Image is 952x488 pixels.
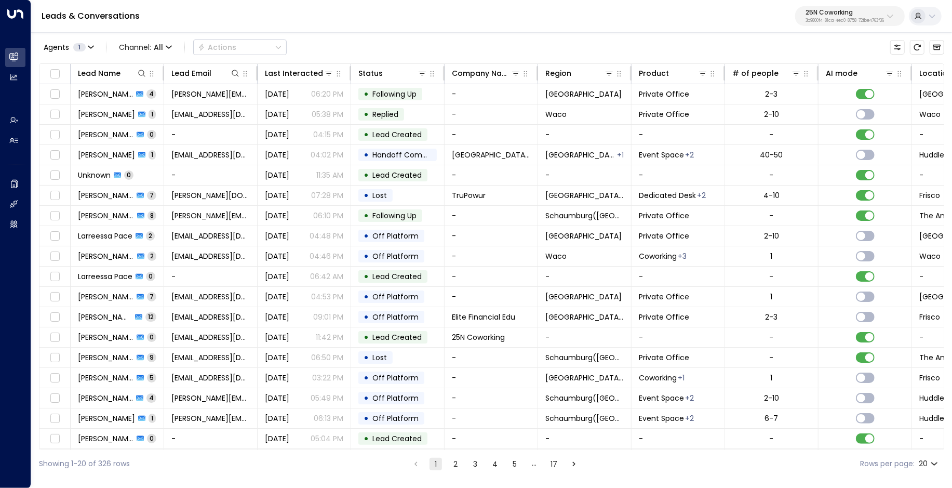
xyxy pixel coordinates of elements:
span: TruPowur [452,190,486,201]
span: Sep 29, 2025 [265,393,289,403]
span: Frisco [919,312,940,322]
div: • [364,166,369,184]
span: Schaumburg(IL) [545,210,624,221]
p: 04:53 PM [311,292,343,302]
span: Toggle select row [48,432,61,445]
p: 11:42 PM [316,332,343,342]
div: Location [919,67,952,80]
div: Showing 1-20 of 326 rows [39,458,130,469]
td: - [164,165,258,185]
span: Coworking [639,373,677,383]
span: 1 [149,150,156,159]
span: Kate Bilous [78,210,134,221]
span: Following Up [372,89,417,99]
button: Actions [193,39,287,55]
div: # of people [732,67,779,80]
span: Private Office [639,210,689,221]
span: Sep 30, 2025 [265,332,289,342]
div: • [364,85,369,103]
span: Toggle select row [48,149,61,162]
span: Geneva [545,231,622,241]
div: Last Interacted [265,67,334,80]
button: Go to page 5 [508,458,521,470]
span: Toggle select row [48,291,61,304]
td: - [445,267,538,286]
span: 1 [149,110,156,118]
span: Refresh [910,40,924,55]
span: Toggle select row [48,250,61,263]
span: Toggle select row [48,209,61,222]
span: Waco [919,109,941,120]
span: Yesterday [265,109,289,120]
div: 40-50 [760,150,783,160]
span: Private Office [639,352,689,363]
div: Meeting Room,Meeting Room / Event Space [686,413,694,424]
div: 2-10 [764,109,779,120]
td: - [445,226,538,246]
div: • [364,410,369,427]
span: Oct 08, 2025 [265,271,289,282]
td: - [538,125,632,144]
span: devinpagan@yahoo.com [171,109,250,120]
div: Product [639,67,669,80]
span: Yesterday [265,129,289,140]
span: Sep 30, 2025 [265,373,289,383]
span: Oct 07, 2025 [265,292,289,302]
p: 05:49 PM [311,393,343,403]
span: Toggle select row [48,88,61,101]
span: Geneva [545,150,616,160]
span: Oct 10, 2025 [265,210,289,221]
button: Go to page 4 [489,458,501,470]
p: 04:48 PM [310,231,343,241]
div: • [364,349,369,366]
td: - [538,327,632,347]
span: Allison Fox [78,190,133,201]
div: 2-3 [766,89,778,99]
div: • [364,126,369,143]
div: - [770,433,774,444]
p: 25N Coworking [806,9,884,16]
span: Waco [919,251,941,261]
span: Off Platform [372,231,419,241]
span: 1 [149,414,156,423]
span: Toggle select row [48,169,61,182]
span: 0 [147,130,156,139]
div: 20 [919,456,940,471]
button: Go to page 3 [469,458,481,470]
span: Off Platform [372,312,419,322]
div: AI mode [826,67,857,80]
div: Lead Name [78,67,147,80]
span: Elisabeth Gavin [78,352,133,363]
div: … [528,458,541,470]
label: Rows per page: [860,458,915,469]
div: Company Name [452,67,521,80]
p: 3b9800f4-81ca-4ec0-8758-72fbe4763f36 [806,19,884,23]
span: Off Platform [372,413,419,424]
span: Lead Created [372,271,422,282]
p: 07:28 PM [311,190,343,201]
span: Oct 11, 2025 [265,170,289,180]
p: 05:04 PM [311,433,343,444]
div: Meeting Room,Private Office [698,190,706,201]
span: ryan.telford@cencora.com [171,393,250,403]
span: Dedicated Desk [639,190,696,201]
span: sloane@25ncoworking.com [171,332,250,342]
span: Toggle select row [48,230,61,243]
span: Frisco [919,190,940,201]
span: Toggle select row [48,392,61,405]
span: Event Space [639,393,684,403]
td: - [445,408,538,428]
span: Channel: [115,40,176,55]
button: Archived Leads [930,40,944,55]
div: • [364,207,369,225]
span: egavin@datastewardpllc.com [171,352,250,363]
span: 0 [147,434,156,443]
p: 09:01 PM [313,312,343,322]
p: 06:50 PM [311,352,343,363]
div: • [364,308,369,326]
span: Toggle select all [48,68,61,81]
td: - [445,165,538,185]
span: Yesterday [265,150,289,160]
td: - [445,104,538,124]
span: Lost [372,352,387,363]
